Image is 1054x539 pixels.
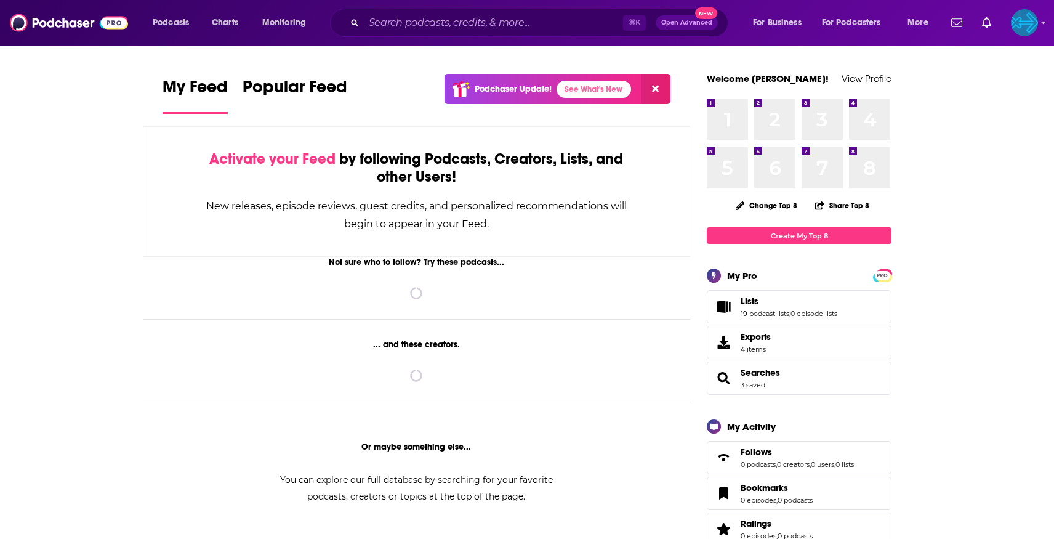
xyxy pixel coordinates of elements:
button: open menu [144,13,205,33]
button: Open AdvancedNew [656,15,718,30]
span: Charts [212,14,238,31]
div: You can explore our full database by searching for your favorite podcasts, creators or topics at ... [265,472,568,505]
div: My Pro [727,270,757,282]
span: Searches [707,362,891,395]
a: See What's New [557,81,631,98]
span: , [834,460,835,469]
a: Popular Feed [243,76,347,114]
a: Lists [711,298,736,315]
a: Bookmarks [711,485,736,502]
span: 4 items [741,345,771,354]
span: Lists [707,290,891,323]
button: Show profile menu [1011,9,1038,36]
span: Bookmarks [741,482,788,493]
a: 0 episode lists [790,309,837,318]
a: 0 podcasts [741,460,776,469]
span: Lists [741,296,758,307]
a: Charts [204,13,246,33]
div: My Activity [727,421,776,432]
div: ... and these creators. [143,339,690,350]
span: PRO [875,271,890,280]
a: 0 creators [777,460,810,469]
a: Welcome [PERSON_NAME]! [707,73,829,84]
input: Search podcasts, credits, & more... [364,13,623,33]
img: User Profile [1011,9,1038,36]
span: , [789,309,790,318]
span: Exports [741,331,771,342]
a: 0 episodes [741,496,776,505]
a: Bookmarks [741,482,813,493]
span: Monitoring [262,14,306,31]
span: Follows [741,447,772,458]
span: Exports [711,334,736,351]
div: New releases, episode reviews, guest credits, and personalized recommendations will begin to appe... [205,197,628,233]
span: For Podcasters [822,14,881,31]
span: Activate your Feed [209,150,336,168]
span: Open Advanced [661,20,712,26]
a: 3 saved [741,381,765,389]
span: Follows [707,441,891,474]
span: Popular Feed [243,76,347,105]
span: ⌘ K [623,15,646,31]
button: open menu [899,13,944,33]
span: More [907,14,928,31]
a: Ratings [741,518,813,529]
a: PRO [875,270,890,280]
a: Searches [711,370,736,387]
span: , [776,460,777,469]
button: open menu [814,13,899,33]
a: Follows [741,447,854,458]
a: 0 podcasts [778,496,813,505]
a: Show notifications dropdown [977,12,996,33]
a: Exports [707,326,891,359]
a: 0 lists [835,460,854,469]
span: , [776,496,778,505]
button: open menu [254,13,322,33]
div: by following Podcasts, Creators, Lists, and other Users! [205,150,628,186]
p: Podchaser Update! [475,84,552,94]
a: View Profile [842,73,891,84]
a: 19 podcast lists [741,309,789,318]
span: , [810,460,811,469]
a: Follows [711,449,736,466]
div: Or maybe something else... [143,442,690,452]
a: Create My Top 8 [707,227,891,244]
span: New [695,7,717,19]
span: Logged in as backbonemedia [1011,9,1038,36]
span: Podcasts [153,14,189,31]
a: Searches [741,367,780,378]
button: open menu [744,13,817,33]
a: Ratings [711,521,736,538]
span: My Feed [163,76,228,105]
a: My Feed [163,76,228,114]
a: 0 users [811,460,834,469]
span: Bookmarks [707,477,891,510]
img: Podchaser - Follow, Share and Rate Podcasts [10,11,128,34]
div: Search podcasts, credits, & more... [342,9,740,37]
button: Change Top 8 [728,198,805,213]
a: Lists [741,296,837,307]
a: Show notifications dropdown [946,12,967,33]
span: Ratings [741,518,771,529]
span: For Business [753,14,802,31]
div: Not sure who to follow? Try these podcasts... [143,257,690,267]
button: Share Top 8 [815,193,870,217]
